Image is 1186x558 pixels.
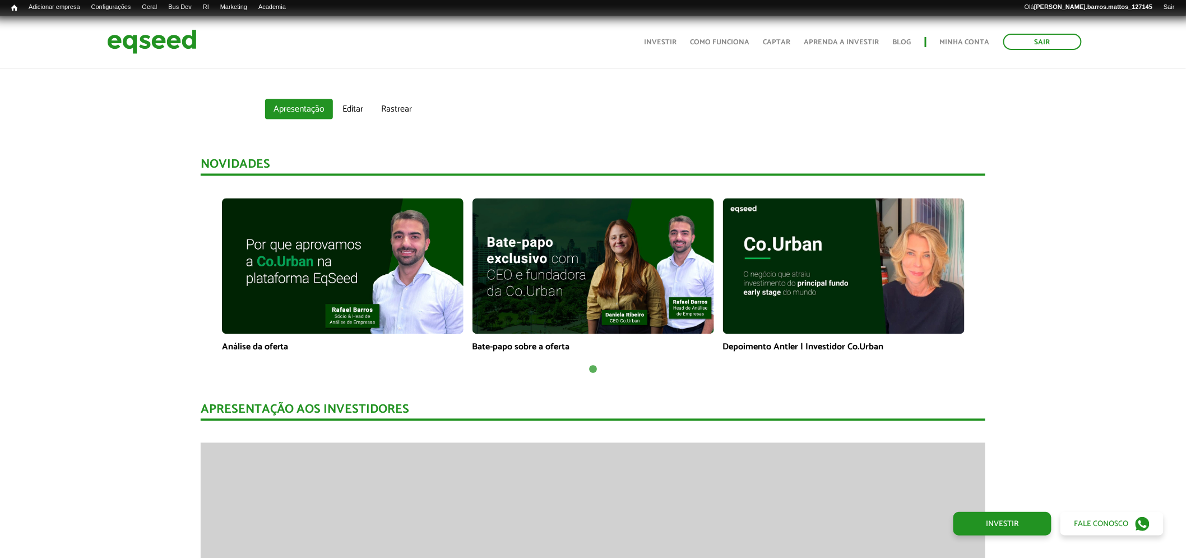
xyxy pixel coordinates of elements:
[107,27,197,57] img: EqSeed
[645,39,677,46] a: Investir
[587,365,599,376] button: 1 of 1
[253,3,291,12] a: Academia
[197,3,215,12] a: RI
[136,3,163,12] a: Geral
[222,342,464,353] p: Análise da oferta
[1019,3,1158,12] a: Olá[PERSON_NAME].barros.mattos_127145
[6,3,23,13] a: Início
[23,3,86,12] a: Adicionar empresa
[86,3,137,12] a: Configurações
[1003,34,1082,50] a: Sair
[215,3,253,12] a: Marketing
[163,3,197,12] a: Bus Dev
[1158,3,1180,12] a: Sair
[11,4,17,12] span: Início
[472,342,714,353] p: Bate-papo sobre a oferta
[1060,512,1164,536] a: Fale conosco
[472,199,714,334] img: maxresdefault.jpg
[222,199,464,334] img: maxresdefault.jpg
[723,199,965,334] img: maxresdefault.jpg
[940,39,990,46] a: Minha conta
[691,39,750,46] a: Como funciona
[201,404,986,421] div: Apresentação aos investidores
[334,99,372,119] a: Editar
[201,159,986,176] div: Novidades
[723,342,965,353] p: Depoimento Antler | Investidor Co.Urban
[804,39,879,46] a: Aprenda a investir
[265,99,333,119] a: Apresentação
[953,512,1051,536] a: Investir
[373,99,420,119] a: Rastrear
[763,39,791,46] a: Captar
[1034,3,1152,10] strong: [PERSON_NAME].barros.mattos_127145
[893,39,911,46] a: Blog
